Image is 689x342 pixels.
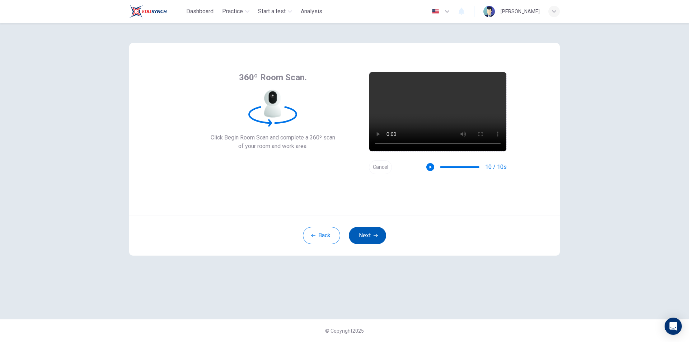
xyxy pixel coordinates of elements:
span: Dashboard [186,7,214,16]
span: Click Begin Room Scan and complete a 360º scan [211,133,335,142]
button: Start a test [255,5,295,18]
span: 360º Room Scan. [239,72,307,83]
button: Next [349,227,386,244]
img: en [431,9,440,14]
button: Practice [219,5,252,18]
span: Analysis [301,7,322,16]
span: of your room and work area. [211,142,335,151]
span: 10 / 10s [485,163,507,171]
div: Open Intercom Messenger [665,318,682,335]
button: Analysis [298,5,325,18]
span: Practice [222,7,243,16]
span: Start a test [258,7,286,16]
div: [PERSON_NAME] [501,7,540,16]
button: Back [303,227,340,244]
img: Profile picture [483,6,495,17]
img: Train Test logo [129,4,167,19]
button: Dashboard [183,5,216,18]
span: © Copyright 2025 [325,328,364,334]
button: Cancel [369,160,392,174]
a: Train Test logo [129,4,183,19]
